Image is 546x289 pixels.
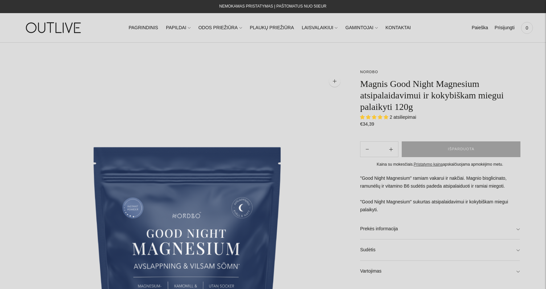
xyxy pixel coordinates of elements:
[472,21,488,35] a: Paieška
[384,141,398,157] button: Subtract product quantity
[129,21,158,35] a: PAGRINDINIS
[448,146,475,153] span: IŠPARDUOTA
[360,261,520,282] a: Vartojimas
[219,3,327,10] div: NEMOKAMAS PRISTATYMAS Į PAŠTOMATUS NUO 50EUR
[360,218,520,239] a: Prekės informacija
[360,114,390,120] span: 5.00 stars
[360,141,374,157] button: Add product quantity
[374,145,384,154] input: Product quantity
[522,23,532,32] span: 0
[166,21,191,35] a: PAPILDAI
[360,161,520,168] div: Kaina su mokesčiais. apskaičiuojama apmokėjimo metu.
[402,141,520,157] button: IŠPARDUOTA
[414,162,443,167] a: Pristatymo kaina
[360,78,520,113] h1: Magnis Good Night Magnesium atsipalaidavimui ir kokybiškam miegui palaikyti 120g
[360,121,374,127] span: €34,39
[360,175,520,214] p: "Good Night Magnesium" ramiam vakarui ir nakčiai. Magnio bisglicinato, ramunėlių ir vitamino B6 s...
[521,21,533,35] a: 0
[360,239,520,260] a: Sudėtis
[250,21,294,35] a: PLAUKŲ PRIEŽIŪRA
[390,114,416,120] span: 2 atsiliepimai
[360,70,378,74] a: NORDBO
[495,21,515,35] a: Prisijungti
[13,16,95,39] img: OUTLIVE
[198,21,242,35] a: ODOS PRIEŽIŪRA
[345,21,377,35] a: GAMINTOJAI
[302,21,337,35] a: LAISVALAIKIUI
[385,21,411,35] a: KONTAKTAI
